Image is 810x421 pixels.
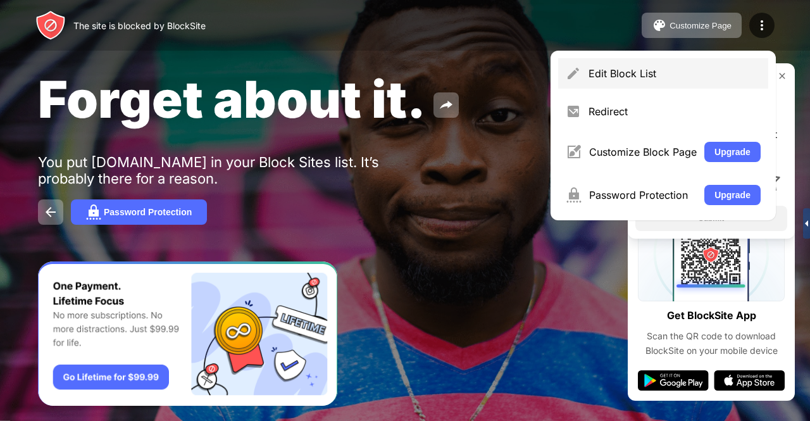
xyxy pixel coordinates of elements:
iframe: Banner [38,261,337,406]
img: header-logo.svg [35,10,66,41]
div: Password Protection [104,207,192,217]
img: rate-us-close.svg [777,71,787,81]
img: menu-redirect.svg [566,104,581,119]
img: share.svg [439,97,454,113]
button: Password Protection [71,199,207,225]
div: You put [DOMAIN_NAME] in your Block Sites list. It’s probably there for a reason. [38,154,429,187]
img: menu-pencil.svg [566,66,581,81]
div: Customize Block Page [589,146,697,158]
div: Customize Page [670,21,732,30]
img: pallet.svg [652,18,667,33]
img: password.svg [86,204,101,220]
div: The site is blocked by BlockSite [73,20,206,31]
div: Get BlockSite App [667,306,756,325]
span: Forget about it. [38,68,426,130]
div: Password Protection [589,189,697,201]
div: Edit Block List [589,67,761,80]
img: back.svg [43,204,58,220]
img: menu-customize.svg [566,144,582,160]
img: app-store.svg [714,370,785,391]
button: Upgrade [704,185,761,205]
div: Scan the QR code to download BlockSite on your mobile device [638,329,785,358]
button: Upgrade [704,142,761,162]
img: google-play.svg [638,370,709,391]
img: menu-password.svg [566,187,582,203]
img: menu-icon.svg [754,18,769,33]
button: Customize Page [642,13,742,38]
div: Redirect [589,105,761,118]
